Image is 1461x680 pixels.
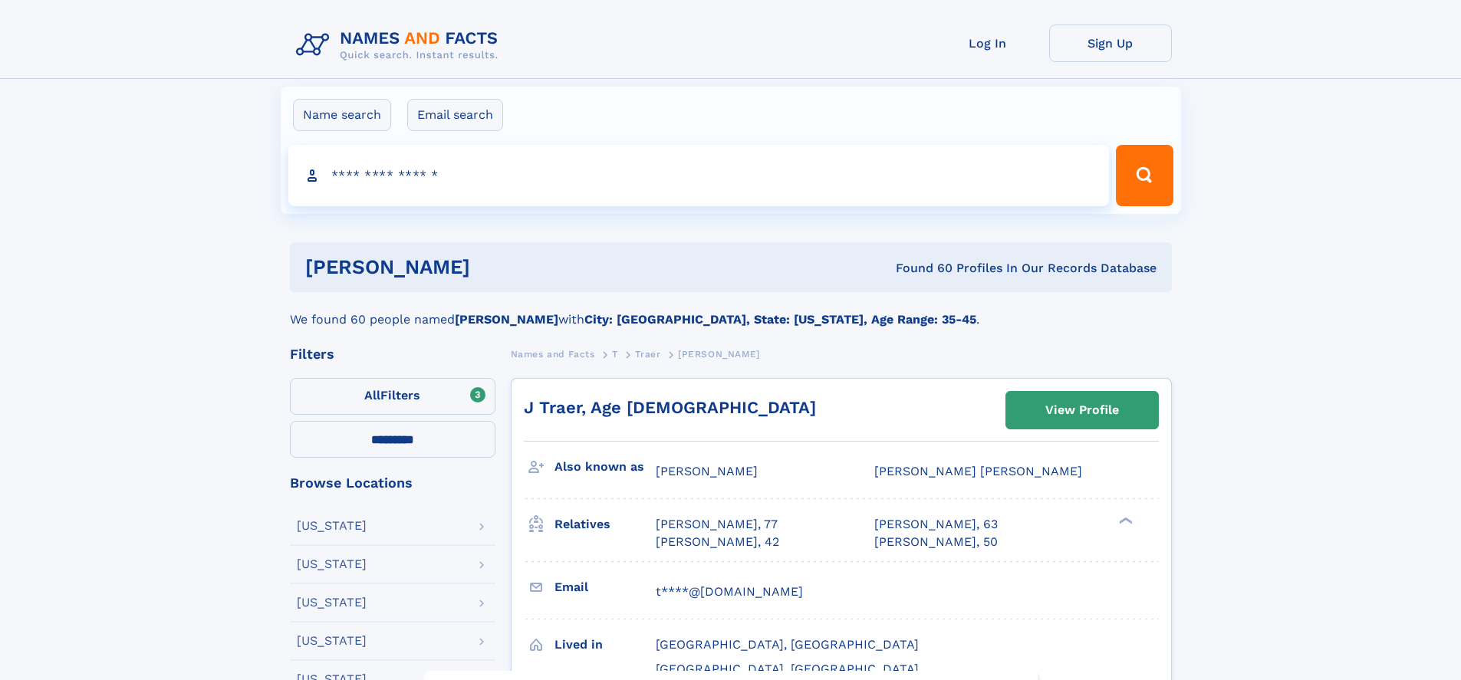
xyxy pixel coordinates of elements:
span: [PERSON_NAME] [678,349,760,360]
h3: Also known as [554,454,656,480]
span: [GEOGRAPHIC_DATA], [GEOGRAPHIC_DATA] [656,637,919,652]
div: Filters [290,347,495,361]
button: Search Button [1116,145,1173,206]
span: T [612,349,618,360]
div: View Profile [1045,393,1119,428]
a: View Profile [1006,392,1158,429]
span: [PERSON_NAME] [PERSON_NAME] [874,464,1082,478]
a: Names and Facts [511,344,595,363]
label: Email search [407,99,503,131]
a: [PERSON_NAME], 42 [656,534,779,550]
div: [US_STATE] [297,520,367,532]
h1: [PERSON_NAME] [305,258,683,277]
b: City: [GEOGRAPHIC_DATA], State: [US_STATE], Age Range: 35-45 [584,312,976,327]
a: Sign Up [1049,25,1172,62]
span: All [364,388,380,402]
a: T [612,344,618,363]
input: search input [288,145,1110,206]
label: Filters [290,378,495,415]
span: [PERSON_NAME] [656,464,758,478]
label: Name search [293,99,391,131]
a: [PERSON_NAME], 77 [656,516,778,533]
a: [PERSON_NAME], 50 [874,534,998,550]
div: Found 60 Profiles In Our Records Database [683,260,1157,277]
a: Traer [635,344,660,363]
div: We found 60 people named with . [290,292,1172,329]
div: [US_STATE] [297,635,367,647]
h3: Relatives [554,511,656,537]
b: [PERSON_NAME] [455,312,558,327]
span: [GEOGRAPHIC_DATA], [GEOGRAPHIC_DATA] [656,662,919,676]
h3: Lived in [554,632,656,658]
div: Browse Locations [290,476,495,490]
span: Traer [635,349,660,360]
a: Log In [926,25,1049,62]
div: [US_STATE] [297,558,367,570]
div: ❯ [1115,516,1134,526]
a: [PERSON_NAME], 63 [874,516,998,533]
div: [US_STATE] [297,596,367,609]
img: Logo Names and Facts [290,25,511,66]
a: J Traer, Age [DEMOGRAPHIC_DATA] [524,398,816,417]
h3: Email [554,574,656,600]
